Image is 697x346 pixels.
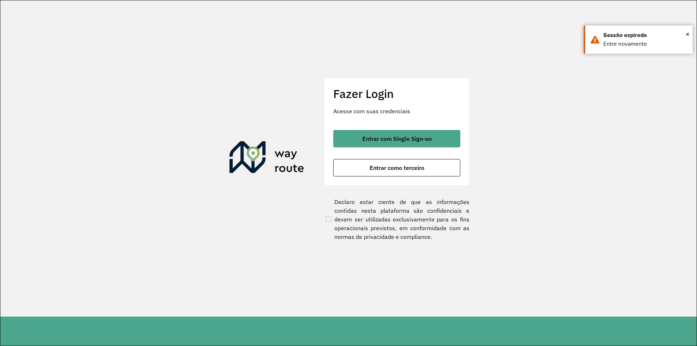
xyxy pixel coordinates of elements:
[333,130,460,147] button: button
[686,29,689,40] button: Close
[333,87,460,101] h2: Fazer Login
[603,40,687,48] div: Entre novamente
[324,198,469,241] label: Declaro estar ciente de que as informações contidas nesta plataforma são confidenciais e devem se...
[229,141,304,176] img: Roteirizador AmbevTech
[333,159,460,176] button: button
[370,165,424,171] span: Entrar como terceiro
[333,107,460,115] p: Acesse com suas credenciais
[686,29,689,40] span: ×
[603,31,687,40] div: Sessão expirada
[362,136,432,142] span: Entrar com Single Sign-on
